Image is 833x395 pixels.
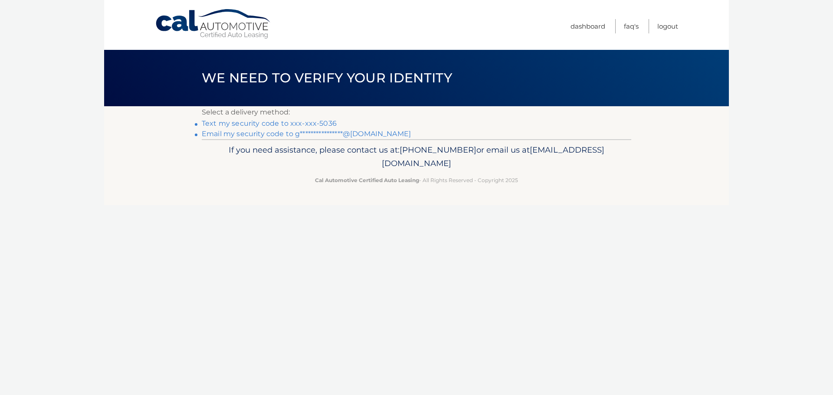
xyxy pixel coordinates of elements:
a: FAQ's [624,19,639,33]
span: [PHONE_NUMBER] [400,145,476,155]
p: Select a delivery method: [202,106,631,118]
a: Logout [657,19,678,33]
a: Text my security code to xxx-xxx-5036 [202,119,337,127]
a: Dashboard [571,19,605,33]
p: If you need assistance, please contact us at: or email us at [207,143,626,171]
span: We need to verify your identity [202,70,452,86]
a: Cal Automotive [155,9,272,39]
p: - All Rights Reserved - Copyright 2025 [207,176,626,185]
strong: Cal Automotive Certified Auto Leasing [315,177,419,183]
